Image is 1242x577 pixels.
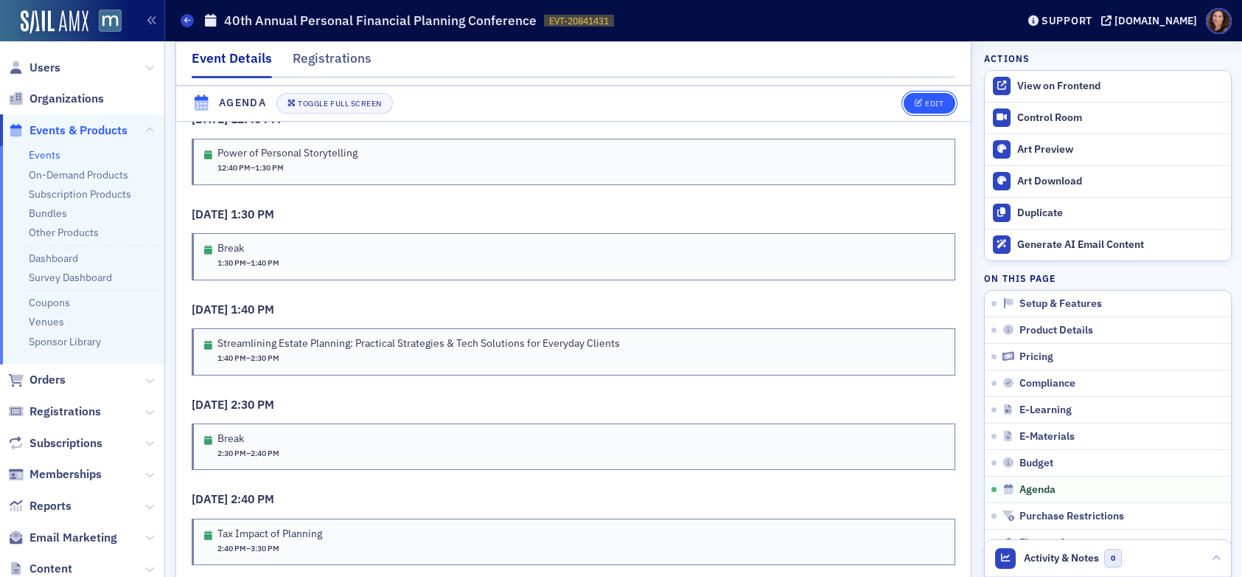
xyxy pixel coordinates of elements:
a: Survey Dashboard [29,271,112,284]
button: Duplicate [985,197,1231,229]
a: Content [8,561,72,577]
span: – [217,162,284,174]
div: Break [217,432,279,446]
div: Art Download [1017,175,1224,188]
div: Toggle Full Screen [298,100,381,108]
span: Content [29,561,72,577]
div: Registrations [293,49,371,76]
div: Streamlining Estate Planning: Practical Strategies & Tech Solutions for Everyday Clients [217,337,620,350]
div: Event Details [192,49,272,78]
a: Email Marketing [8,530,117,546]
a: Orders [8,372,66,388]
span: [DATE] [192,111,231,126]
span: Agenda [1019,483,1056,497]
div: Duplicate [1017,207,1224,220]
span: Purchase Restrictions [1019,510,1124,523]
a: On-Demand Products [29,168,128,182]
a: View Homepage [88,10,122,35]
span: Activity & Notes [1024,550,1099,566]
span: Pricing [1019,350,1053,364]
div: Edit [925,100,943,108]
span: – [217,353,279,364]
a: Subscription Products [29,187,131,201]
span: Orders [29,372,66,388]
time: 2:40 PM [251,448,279,458]
span: Budget [1019,457,1053,470]
span: – [217,448,279,460]
h4: Agenda [219,95,266,111]
a: Coupons [29,296,70,309]
a: Art Download [985,165,1231,197]
span: [DATE] [192,397,231,412]
div: Control Room [1017,111,1224,125]
img: SailAMX [21,10,88,34]
a: Users [8,60,60,76]
a: Control Room [985,103,1231,134]
a: Memberships [8,466,102,483]
button: Edit [904,93,955,114]
a: Organizations [8,91,104,107]
time: 1:30 PM [217,258,246,268]
span: [DATE] [192,491,231,506]
a: Reports [8,498,71,514]
span: Compliance [1019,377,1075,390]
a: Registrations [8,404,101,420]
time: 2:30 PM [217,448,246,458]
time: 1:40 PM [217,353,246,363]
div: View on Frontend [1017,80,1224,93]
a: Dashboard [29,252,78,265]
time: 3:30 PM [251,543,279,553]
a: Sponsor Library [29,335,101,348]
a: Subscriptions [8,435,102,452]
span: 1:30 PM [231,207,274,221]
h1: 40th Annual Personal Financial Planning Conference [224,12,537,30]
span: Users [29,60,60,76]
img: SailAMX [99,10,122,32]
div: Break [217,242,279,255]
span: [DATE] [192,302,231,317]
a: Other Products [29,226,99,239]
div: [DOMAIN_NAME] [1114,14,1197,27]
a: Art Preview [985,134,1231,165]
time: 1:30 PM [255,162,284,173]
h4: Actions [984,52,1030,65]
span: – [217,258,279,269]
span: Registrations [29,404,101,420]
span: Email Marketing [29,530,117,546]
a: View on Frontend [985,71,1231,102]
span: E-Learning [1019,404,1072,417]
time: 2:30 PM [251,353,279,363]
a: Bundles [29,207,67,220]
button: [DOMAIN_NAME] [1101,15,1202,26]
div: Generate AI Email Content [1017,238,1224,252]
span: Organizations [29,91,104,107]
span: E-Materials [1019,430,1075,443]
a: Events & Products [8,122,128,139]
time: 12:40 PM [217,162,251,173]
button: Toggle Full Screen [276,93,393,114]
span: Setup & Features [1019,297,1102,311]
div: Power of Personal Storytelling [217,147,357,160]
span: Memberships [29,466,102,483]
span: – [217,543,279,555]
span: 1:40 PM [231,302,274,317]
span: 2:30 PM [231,397,274,412]
a: Events [29,148,60,162]
span: EVT-20841431 [549,15,609,27]
span: 2:40 PM [231,491,274,506]
div: Tax Impact of Planning [217,528,322,541]
div: Art Preview [1017,143,1224,156]
span: [DATE] [192,207,231,221]
span: Product Details [1019,324,1093,337]
span: Events & Products [29,122,128,139]
time: 2:40 PM [217,543,246,553]
h4: On this page [984,272,1232,285]
a: Venues [29,315,64,328]
span: Finance Account [1019,536,1098,550]
span: Profile [1206,8,1232,34]
span: Reports [29,498,71,514]
span: 0 [1104,549,1123,567]
div: Support [1042,14,1092,27]
time: 1:40 PM [251,258,279,268]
